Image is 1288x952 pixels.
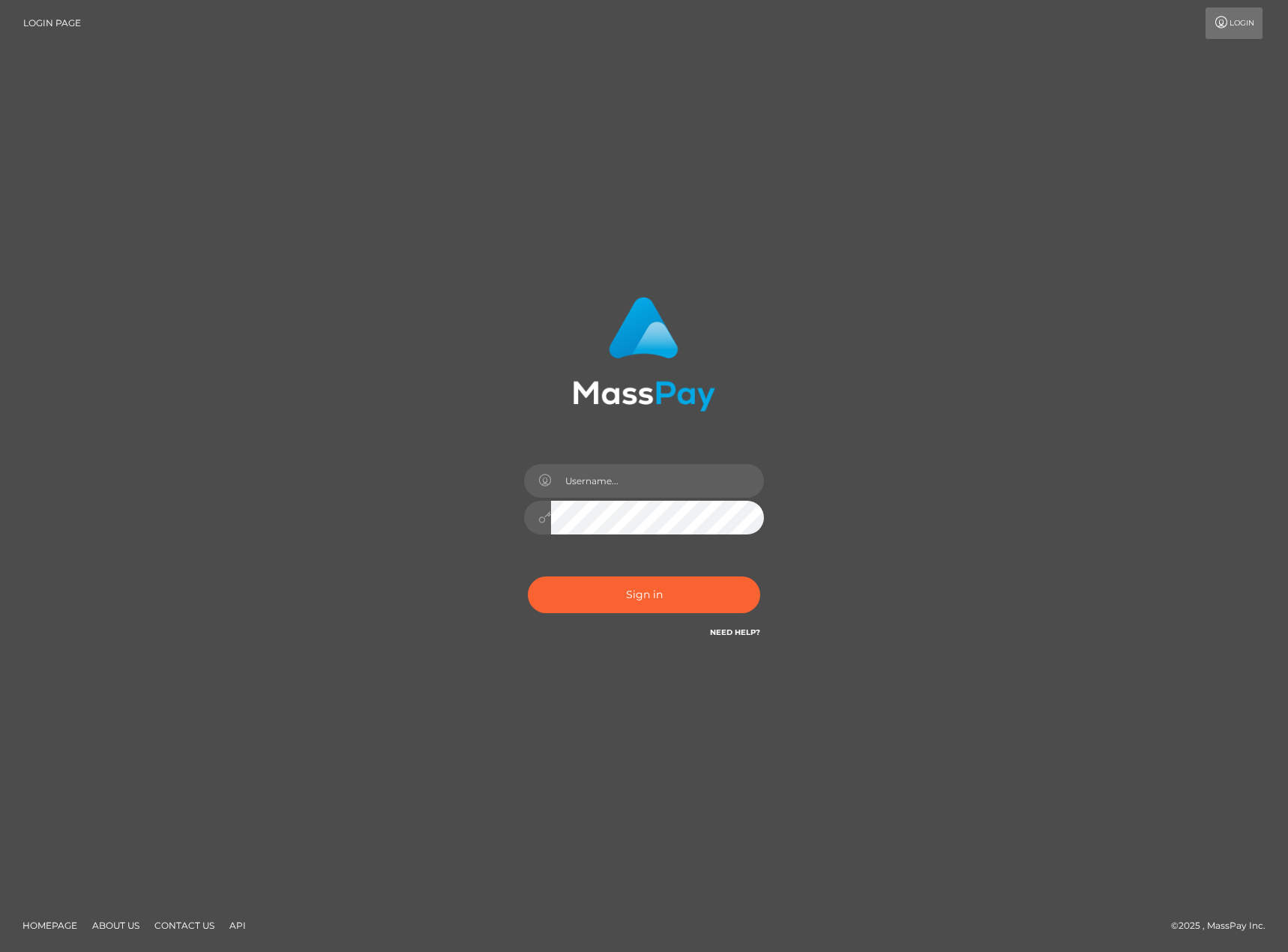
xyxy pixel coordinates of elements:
[86,914,145,937] a: About Us
[573,297,715,412] img: MassPay Login
[528,576,760,613] button: Sign in
[551,464,764,498] input: Username...
[1171,918,1277,934] div: © 2025 , MassPay Inc.
[1206,7,1263,39] a: Login
[223,914,252,937] a: API
[23,7,81,39] a: Login Page
[148,914,220,937] a: Contact Us
[16,914,83,937] a: Homepage
[710,627,760,637] a: Need Help?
